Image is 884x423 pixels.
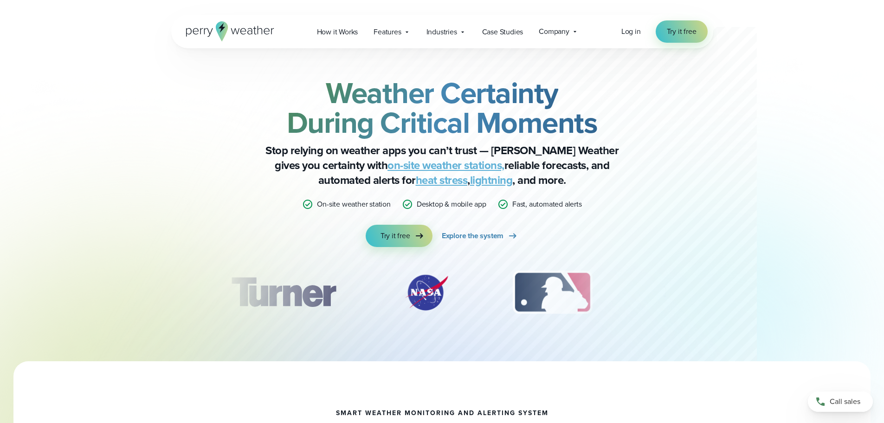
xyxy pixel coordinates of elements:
img: MLB.svg [503,269,601,316]
span: Try it free [381,230,410,241]
div: slideshow [218,269,667,320]
span: Industries [426,26,457,38]
img: NASA.svg [394,269,459,316]
strong: Weather Certainty During Critical Moments [287,71,598,144]
a: Call sales [808,391,873,412]
span: Features [374,26,401,38]
p: On-site weather station [317,199,390,210]
a: Explore the system [442,225,518,247]
a: Try it free [366,225,432,247]
p: Fast, automated alerts [512,199,582,210]
a: Try it free [656,20,708,43]
a: Case Studies [474,22,531,41]
span: Explore the system [442,230,503,241]
div: 3 of 12 [503,269,601,316]
span: Company [539,26,569,37]
h1: smart weather monitoring and alerting system [336,410,548,417]
a: Log in [621,26,641,37]
a: heat stress [416,172,468,189]
span: How it Works [317,26,358,38]
img: Turner-Construction_1.svg [217,269,349,316]
a: on-site weather stations, [387,157,504,174]
span: Call sales [830,396,860,407]
span: Case Studies [482,26,523,38]
div: 4 of 12 [646,269,720,316]
p: Desktop & mobile app [417,199,486,210]
a: How it Works [309,22,366,41]
div: 1 of 12 [217,269,349,316]
img: PGA.svg [646,269,720,316]
span: Try it free [667,26,697,37]
a: lightning [470,172,513,189]
div: 2 of 12 [394,269,459,316]
p: Stop relying on weather apps you can’t trust — [PERSON_NAME] Weather gives you certainty with rel... [257,143,628,188]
